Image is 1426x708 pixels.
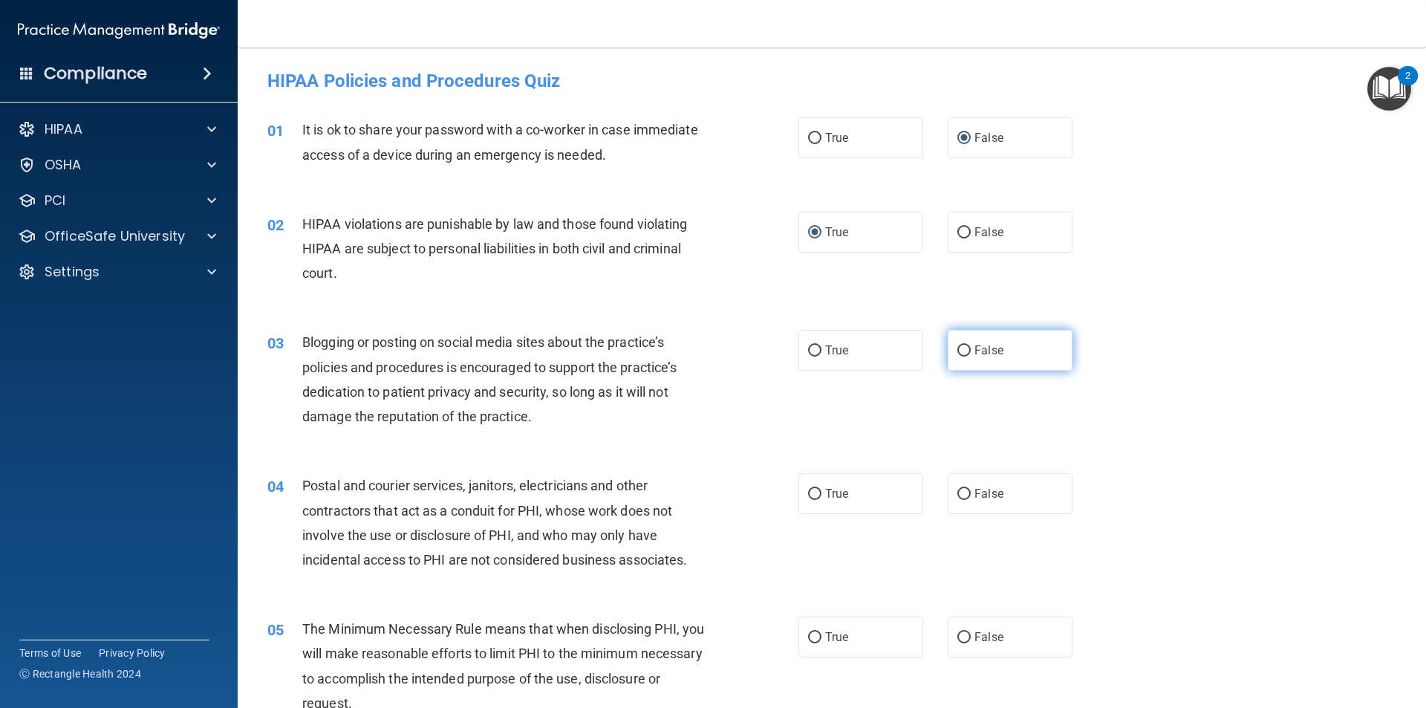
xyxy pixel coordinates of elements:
[825,131,848,145] span: True
[302,216,687,281] span: HIPAA violations are punishable by law and those found violating HIPAA are subject to personal li...
[18,16,220,45] img: PMB logo
[974,487,1003,501] span: False
[267,621,284,639] span: 05
[808,632,821,643] input: True
[808,489,821,500] input: True
[267,334,284,352] span: 03
[18,156,216,174] a: OSHA
[19,666,141,681] span: Ⓒ Rectangle Health 2024
[267,122,284,140] span: 01
[1367,67,1411,111] button: Open Resource Center, 2 new notifications
[99,646,166,660] a: Privacy Policy
[45,263,100,281] p: Settings
[825,343,848,357] span: True
[267,71,1396,91] h4: HIPAA Policies and Procedures Quiz
[45,120,82,138] p: HIPAA
[957,133,971,144] input: False
[267,216,284,234] span: 02
[974,630,1003,644] span: False
[18,192,216,210] a: PCI
[19,646,81,660] a: Terms of Use
[808,345,821,357] input: True
[974,131,1003,145] span: False
[808,227,821,238] input: True
[45,227,185,245] p: OfficeSafe University
[18,263,216,281] a: Settings
[45,192,65,210] p: PCI
[957,489,971,500] input: False
[957,632,971,643] input: False
[825,630,848,644] span: True
[957,227,971,238] input: False
[267,478,284,496] span: 04
[974,343,1003,357] span: False
[18,120,216,138] a: HIPAA
[302,334,677,424] span: Blogging or posting on social media sites about the practice’s policies and procedures is encoura...
[302,478,687,568] span: Postal and courier services, janitors, electricians and other contractors that act as a conduit f...
[45,156,82,174] p: OSHA
[825,487,848,501] span: True
[18,227,216,245] a: OfficeSafe University
[44,63,147,84] h4: Compliance
[808,133,821,144] input: True
[302,122,698,162] span: It is ok to share your password with a co-worker in case immediate access of a device during an e...
[974,225,1003,239] span: False
[825,225,848,239] span: True
[1405,76,1410,95] div: 2
[957,345,971,357] input: False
